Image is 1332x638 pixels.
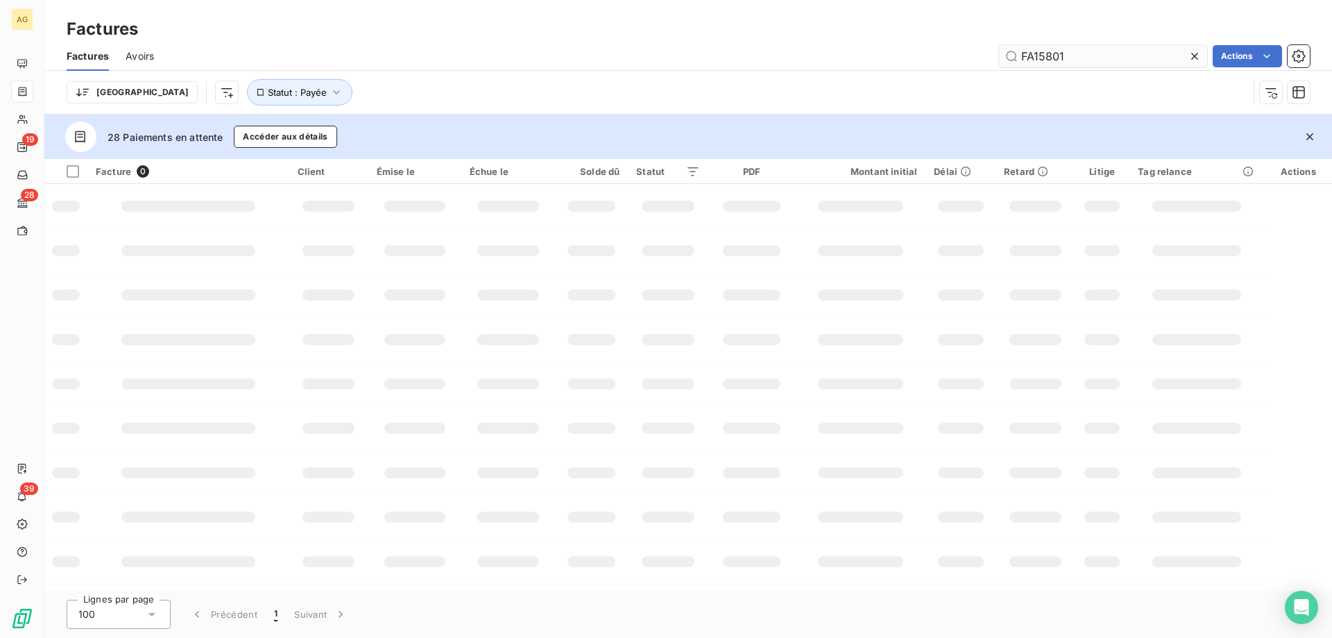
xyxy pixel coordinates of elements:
button: Accéder aux détails [234,126,336,148]
span: Statut : Payée [268,87,327,98]
div: Client [298,166,360,177]
button: Précédent [182,600,266,629]
button: Actions [1213,45,1282,67]
div: Solde dû [563,166,620,177]
img: Logo LeanPay [11,607,33,630]
div: Délai [934,166,987,177]
div: AG [11,8,33,31]
span: Avoirs [126,49,154,63]
span: 0 [137,165,149,178]
div: Tag relance [1138,166,1256,177]
span: 100 [78,607,95,621]
span: 1 [274,607,277,621]
button: 1 [266,600,286,629]
input: Rechercher [999,45,1207,67]
button: [GEOGRAPHIC_DATA] [67,81,198,103]
div: Actions [1273,166,1324,177]
div: Retard [1004,166,1066,177]
span: Facture [96,166,131,177]
div: Montant initial [804,166,917,177]
div: Échue le [470,166,547,177]
span: 28 [21,189,38,201]
button: Statut : Payée [247,79,352,106]
span: 19 [22,133,38,146]
span: 39 [20,482,38,495]
div: Statut [636,166,699,177]
h3: Factures [67,17,138,42]
span: 28 Paiements en attente [108,130,223,144]
div: Litige [1083,166,1121,177]
div: PDF [717,166,787,177]
span: Factures [67,49,109,63]
button: Suivant [286,600,356,629]
div: Émise le [377,166,453,177]
div: Open Intercom Messenger [1285,591,1318,624]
